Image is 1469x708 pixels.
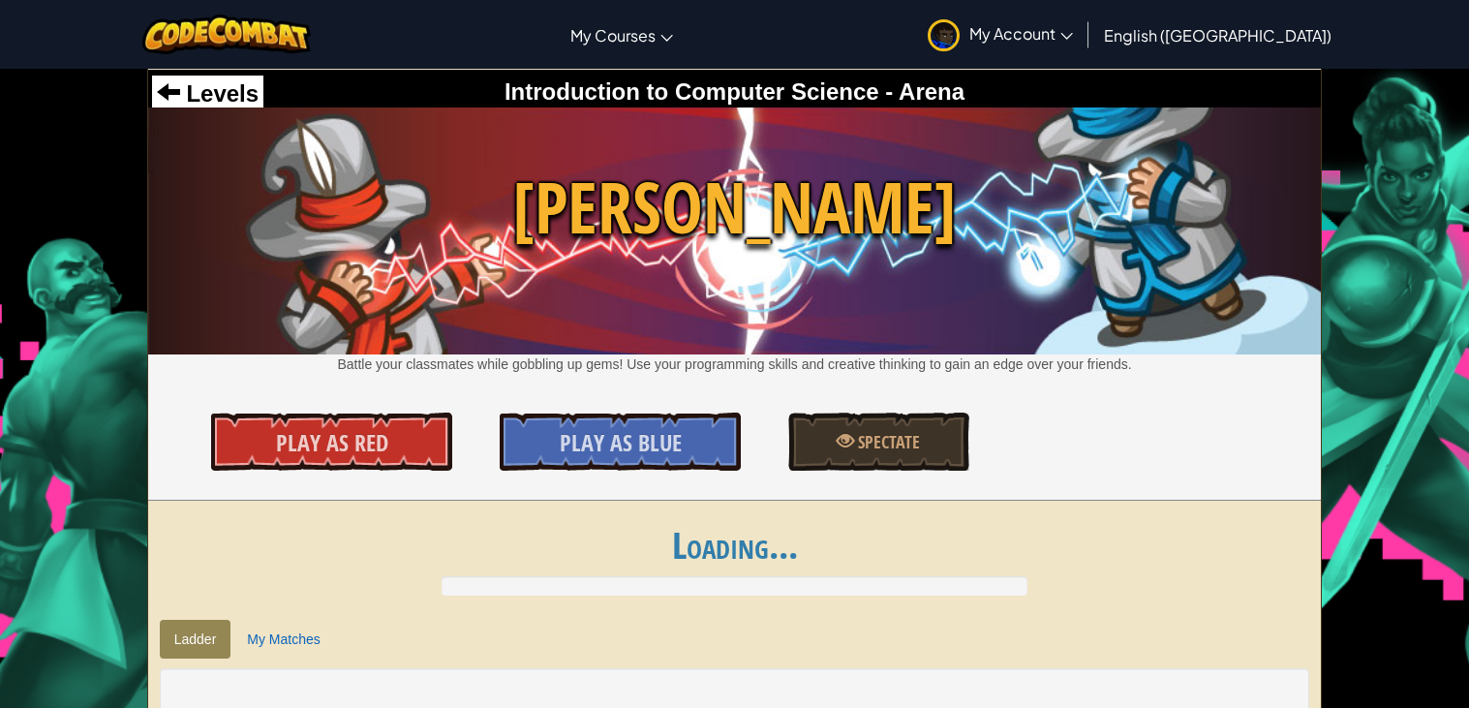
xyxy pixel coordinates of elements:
span: Spectate [854,430,920,454]
a: Levels [157,80,259,107]
span: My Account [969,23,1073,44]
a: My Courses [561,9,683,61]
span: Play As Red [276,427,388,458]
img: Wakka Maul [148,108,1322,354]
a: Ladder [160,620,231,659]
a: Spectate [788,413,968,471]
img: avatar [928,19,960,51]
span: - Arena [879,78,964,105]
a: My Matches [232,620,334,659]
span: My Courses [570,25,656,46]
span: [PERSON_NAME] [148,158,1322,258]
img: CodeCombat logo [142,15,312,54]
span: Play As Blue [560,427,682,458]
a: English ([GEOGRAPHIC_DATA]) [1094,9,1341,61]
h1: Loading... [148,525,1322,566]
a: My Account [918,4,1083,65]
span: Levels [180,80,259,107]
span: English ([GEOGRAPHIC_DATA]) [1104,25,1331,46]
p: Battle your classmates while gobbling up gems! Use your programming skills and creative thinking ... [148,354,1322,374]
span: Introduction to Computer Science [505,78,879,105]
